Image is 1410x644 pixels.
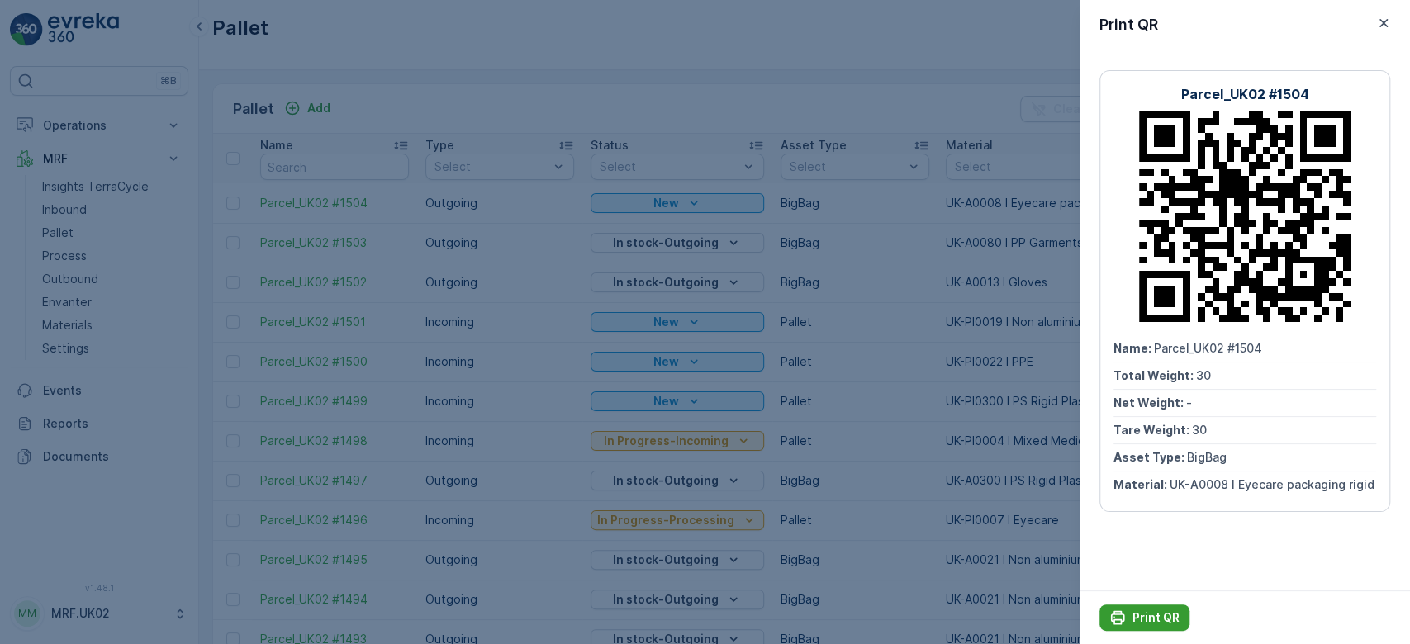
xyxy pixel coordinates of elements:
span: Tare Weight : [1113,423,1192,437]
span: Parcel_UK02 #1504 [1154,341,1262,355]
span: Name : [1113,341,1154,355]
span: - [1186,395,1192,410]
span: UK-A0008 I Eyecare packaging rigid [1170,477,1374,491]
span: Net Weight : [1113,395,1186,410]
span: Total Weight : [1113,368,1196,382]
p: Print QR [1099,13,1158,36]
span: Asset Type : [1113,450,1187,464]
p: Print QR [1132,609,1180,626]
span: 30 [1192,423,1207,437]
span: 30 [1196,368,1211,382]
button: Print QR [1099,604,1189,631]
p: Parcel_UK02 #1504 [1181,84,1309,104]
span: BigBag [1187,450,1227,464]
span: Material : [1113,477,1170,491]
